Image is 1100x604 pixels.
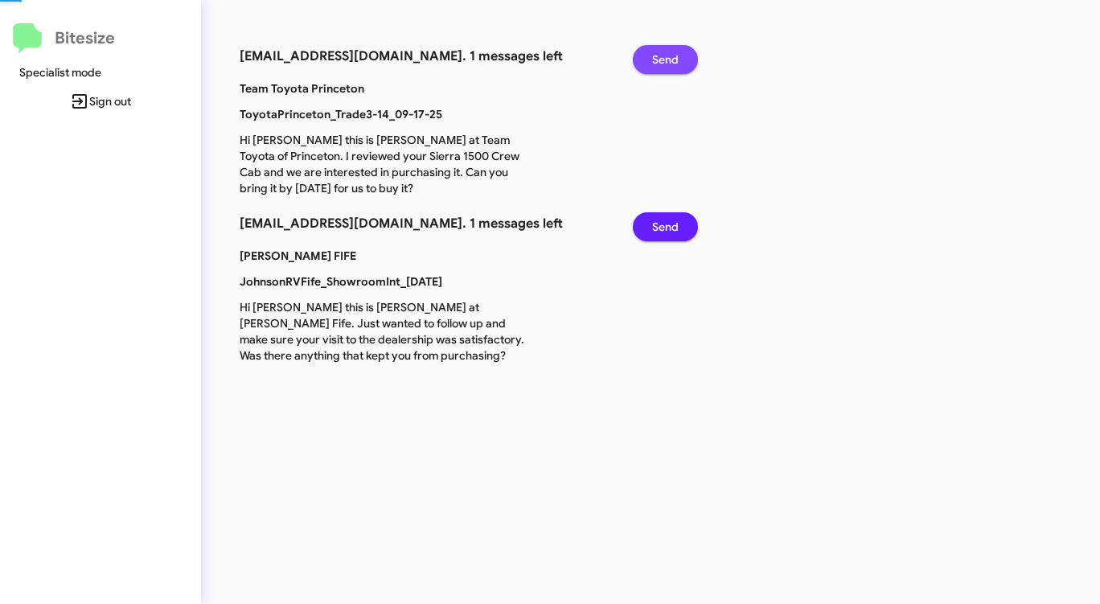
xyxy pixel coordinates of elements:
h3: [EMAIL_ADDRESS][DOMAIN_NAME]. 1 messages left [240,212,609,235]
p: Hi [PERSON_NAME] this is [PERSON_NAME] at [PERSON_NAME] Fife. Just wanted to follow up and make s... [228,299,542,364]
p: Hi [PERSON_NAME] this is [PERSON_NAME] at Team Toyota of Princeton. I reviewed your Sierra 1500 C... [228,132,542,196]
a: Bitesize [13,23,115,54]
button: Send [633,212,698,241]
span: Sign out [13,87,188,116]
b: [PERSON_NAME] FIFE [240,249,356,263]
button: Send [633,45,698,74]
b: Team Toyota Princeton [240,81,364,96]
span: Send [652,45,679,74]
b: JohnsonRVFife_ShowroomInt_[DATE] [240,274,442,289]
span: Send [652,212,679,241]
b: ToyotaPrinceton_Trade3-14_09-17-25 [240,107,442,121]
h3: [EMAIL_ADDRESS][DOMAIN_NAME]. 1 messages left [240,45,609,68]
